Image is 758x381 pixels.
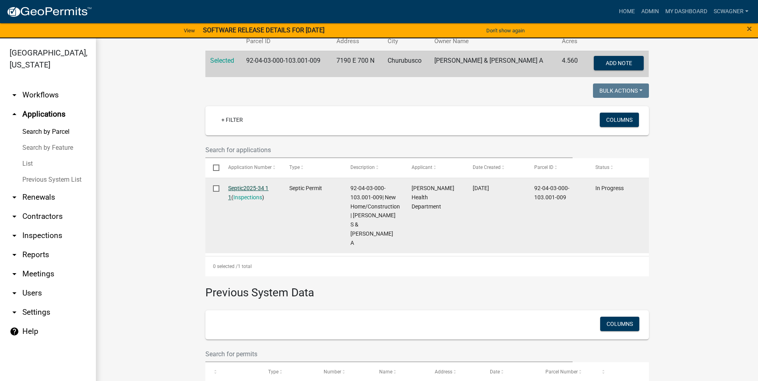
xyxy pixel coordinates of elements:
[710,4,752,19] a: scwagner
[203,26,324,34] strong: SOFTWARE RELEASE DETAILS FOR [DATE]
[210,57,234,64] a: Selected
[483,24,528,37] button: Don't show again
[600,317,639,331] button: Columns
[747,24,752,34] button: Close
[435,369,452,375] span: Address
[606,60,632,66] span: Add Note
[205,142,573,158] input: Search for applications
[233,194,262,200] a: Inspections
[289,185,322,191] span: Septic Permit
[181,24,198,37] a: View
[268,369,279,375] span: Type
[557,32,585,51] th: Acres
[205,256,649,276] div: 1 total
[638,4,662,19] a: Admin
[430,32,557,51] th: Owner Name
[10,192,19,202] i: arrow_drop_down
[343,158,404,177] datatable-header-cell: Description
[545,369,578,375] span: Parcel Number
[526,158,587,177] datatable-header-cell: Parcel ID
[332,51,383,77] td: 7190 E 700 N
[10,212,19,221] i: arrow_drop_down
[593,83,649,98] button: Bulk Actions
[228,184,274,202] div: ( )
[595,185,624,191] span: In Progress
[473,165,501,170] span: Date Created
[557,51,585,77] td: 4.560
[205,158,221,177] datatable-header-cell: Select
[594,56,644,70] button: Add Note
[383,51,430,77] td: Churubusco
[10,90,19,100] i: arrow_drop_down
[383,32,430,51] th: City
[616,4,638,19] a: Home
[289,165,300,170] span: Type
[213,264,238,269] span: 0 selected /
[228,165,272,170] span: Application Number
[205,276,649,301] h3: Previous System Data
[241,51,332,77] td: 92-04-03-000-103.001-009
[595,165,609,170] span: Status
[600,113,639,127] button: Columns
[534,165,553,170] span: Parcel ID
[10,269,19,279] i: arrow_drop_down
[534,185,569,200] span: 92-04-03-000-103.001-009
[747,23,752,34] span: ×
[10,327,19,336] i: help
[282,158,343,177] datatable-header-cell: Type
[228,185,269,200] a: Septic2025-34 1 1
[350,185,400,246] span: 92-04-03-000-103.001-009| New Home/Construction | Brown, Colten S & Casey A
[324,369,341,375] span: Number
[662,4,710,19] a: My Dashboard
[587,158,649,177] datatable-header-cell: Status
[205,346,573,362] input: Search for permits
[473,185,489,191] span: 06/23/2025
[490,369,500,375] span: Date
[10,109,19,119] i: arrow_drop_up
[10,250,19,260] i: arrow_drop_down
[332,32,383,51] th: Address
[215,113,249,127] a: + Filter
[379,369,392,375] span: Name
[412,165,432,170] span: Applicant
[221,158,282,177] datatable-header-cell: Application Number
[241,32,332,51] th: Parcel ID
[350,165,375,170] span: Description
[404,158,465,177] datatable-header-cell: Applicant
[10,231,19,240] i: arrow_drop_down
[465,158,526,177] datatable-header-cell: Date Created
[412,185,454,210] span: Whitley Health Department
[10,288,19,298] i: arrow_drop_down
[10,308,19,317] i: arrow_drop_down
[430,51,557,77] td: [PERSON_NAME] & [PERSON_NAME] A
